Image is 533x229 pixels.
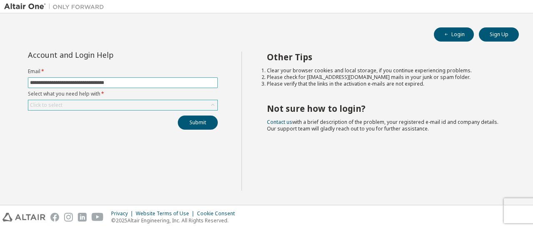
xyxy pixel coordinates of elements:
[92,213,104,222] img: youtube.svg
[30,102,62,108] div: Click to select
[434,27,474,42] button: Login
[4,2,108,11] img: Altair One
[28,68,218,75] label: Email
[267,67,504,74] li: Clear your browser cookies and local storage, if you continue experiencing problems.
[28,52,180,58] div: Account and Login Help
[267,81,504,87] li: Please verify that the links in the activation e-mails are not expired.
[28,100,217,110] div: Click to select
[111,217,240,224] p: © 2025 Altair Engineering, Inc. All Rights Reserved.
[111,210,136,217] div: Privacy
[2,213,45,222] img: altair_logo.svg
[267,74,504,81] li: Please check for [EMAIL_ADDRESS][DOMAIN_NAME] mails in your junk or spam folder.
[267,103,504,114] h2: Not sure how to login?
[178,116,218,130] button: Submit
[64,213,73,222] img: instagram.svg
[267,118,498,132] span: with a brief description of the problem, your registered e-mail id and company details. Our suppo...
[479,27,519,42] button: Sign Up
[28,91,218,97] label: Select what you need help with
[197,210,240,217] div: Cookie Consent
[267,52,504,62] h2: Other Tips
[267,118,292,126] a: Contact us
[50,213,59,222] img: facebook.svg
[136,210,197,217] div: Website Terms of Use
[78,213,87,222] img: linkedin.svg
